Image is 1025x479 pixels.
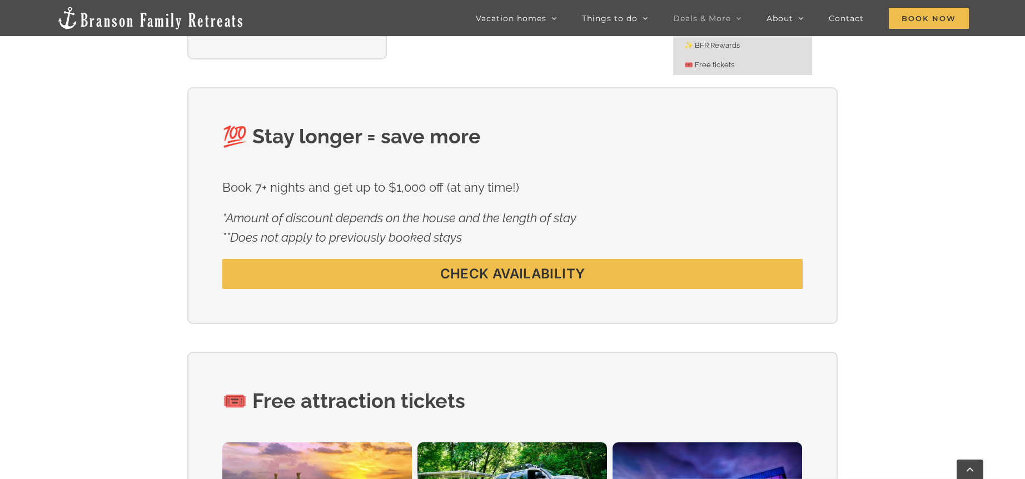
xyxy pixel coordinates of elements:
img: Branson Family Retreats Logo [56,6,245,31]
strong: 💯 Stay longer = save more [222,124,481,148]
span: Vacation homes [476,14,546,22]
a: CHECK AVAILABILITY [222,259,803,290]
strong: 🎟️ Free attraction tickets [222,389,465,412]
span: 🎟️ Free tickets [684,61,734,69]
span: Book Now [889,8,969,29]
span: Deals & More [673,14,731,22]
span: ✨ BFR Rewards [684,41,740,49]
p: Book 7+ nights and get up to $1,000 off (at any time!) [222,178,803,197]
span: CHECK AVAILABILITY [440,266,585,282]
span: Contact [829,14,864,22]
span: About [767,14,793,22]
a: 🎟️ Free tickets [673,56,812,75]
span: Things to do [582,14,638,22]
em: *Amount of discount depends on the house and the length of stay **Does not apply to previously bo... [222,211,576,245]
a: ✨ BFR Rewards [673,36,812,56]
